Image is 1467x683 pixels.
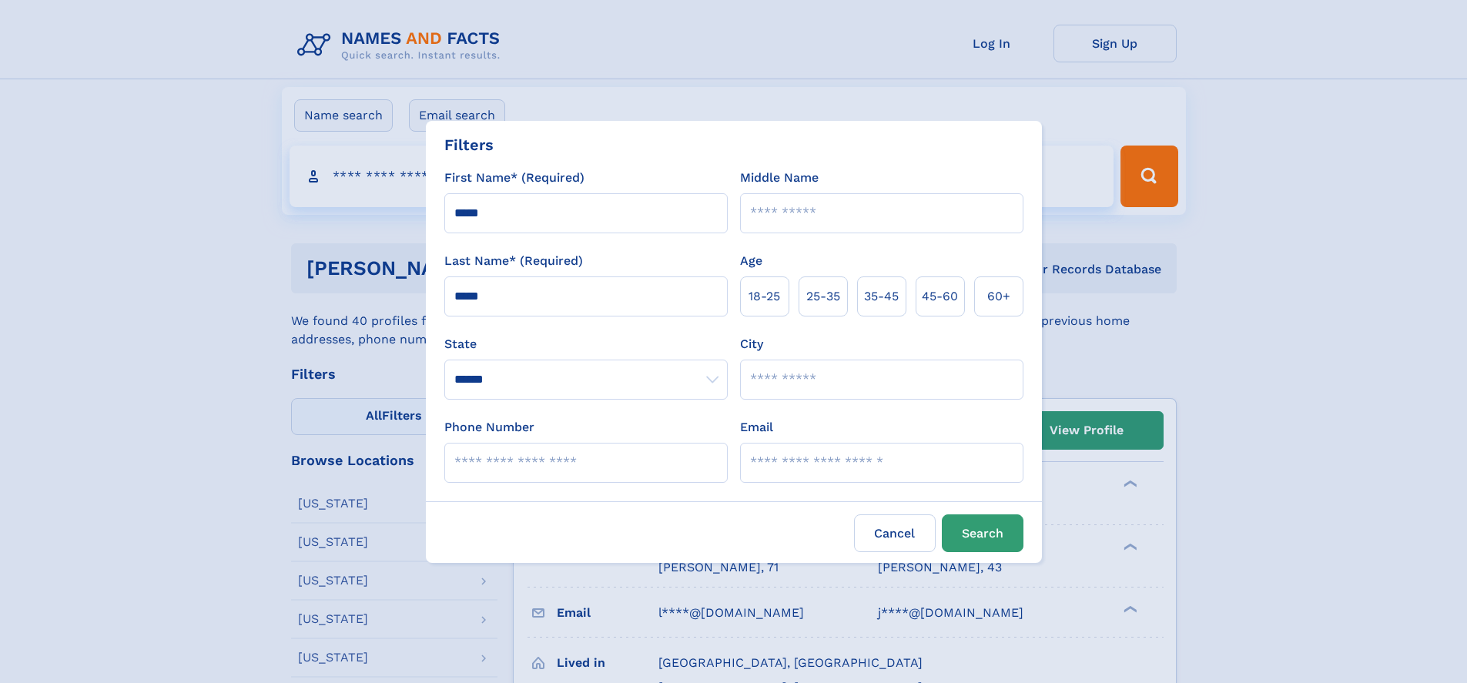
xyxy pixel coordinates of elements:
span: 45‑60 [922,287,958,306]
span: 60+ [987,287,1010,306]
div: Filters [444,133,494,156]
label: First Name* (Required) [444,169,584,187]
span: 35‑45 [864,287,899,306]
label: Cancel [854,514,936,552]
span: 18‑25 [749,287,780,306]
button: Search [942,514,1023,552]
label: State [444,335,728,353]
label: Last Name* (Required) [444,252,583,270]
label: Email [740,418,773,437]
label: Age [740,252,762,270]
label: City [740,335,763,353]
label: Middle Name [740,169,819,187]
label: Phone Number [444,418,534,437]
span: 25‑35 [806,287,840,306]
